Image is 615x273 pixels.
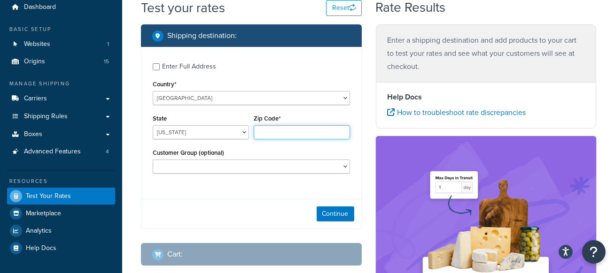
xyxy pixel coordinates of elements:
[7,188,115,205] a: Test Your Rates
[104,58,109,66] span: 15
[24,130,42,138] span: Boxes
[317,206,354,221] button: Continue
[153,63,160,70] input: Enter Full Address
[254,115,280,122] label: Zip Code*
[24,3,56,11] span: Dashboard
[375,0,445,15] h2: Rate Results
[7,240,115,257] a: Help Docs
[24,95,47,103] span: Carriers
[582,240,606,264] button: Open Resource Center
[7,90,115,107] a: Carriers
[162,60,216,73] div: Enter Full Address
[106,148,109,156] span: 4
[153,149,224,156] label: Customer Group (optional)
[26,244,56,252] span: Help Docs
[7,222,115,239] a: Analytics
[7,80,115,88] div: Manage Shipping
[26,192,71,200] span: Test Your Rates
[107,40,109,48] span: 1
[7,205,115,222] a: Marketplace
[7,126,115,143] a: Boxes
[24,148,81,156] span: Advanced Features
[7,36,115,53] a: Websites1
[24,40,50,48] span: Websites
[7,25,115,33] div: Basic Setup
[7,143,115,160] a: Advanced Features4
[7,53,115,70] li: Origins
[153,81,176,88] label: Country*
[167,31,237,40] h2: Shipping destination :
[167,250,183,258] h2: Cart :
[24,58,45,66] span: Origins
[7,108,115,125] a: Shipping Rules
[388,91,585,103] h4: Help Docs
[24,113,68,121] span: Shipping Rules
[7,36,115,53] li: Websites
[7,53,115,70] a: Origins15
[388,34,585,73] p: Enter a shipping destination and add products to your cart to test your rates and see what your c...
[26,227,52,235] span: Analytics
[26,210,61,218] span: Marketplace
[7,143,115,160] li: Advanced Features
[388,107,526,118] a: How to troubleshoot rate discrepancies
[153,115,167,122] label: State
[7,177,115,185] div: Resources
